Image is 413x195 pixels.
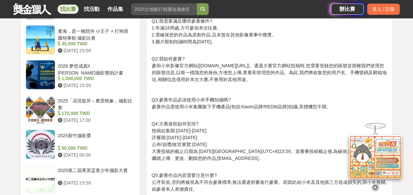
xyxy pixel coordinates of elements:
[58,152,133,159] div: [DATE] 00:00
[58,110,133,117] div: 170,000 TWD
[105,5,126,14] a: 作品集
[26,95,135,124] a: 2025「花現龍井～農景映象」攝影比賽 170,000 TWD [DATE] 17:00
[331,4,364,15] a: 辦比賽
[57,5,79,14] a: 找比賽
[58,75,133,82] div: 1,000,000 TWD
[26,25,135,55] a: 看海，是一種陪伴 小王子 × 打狗英國領事館 攝影比賽 35,000 TWD [DATE] 23:59
[81,5,102,14] a: 找活動
[151,120,387,169] p: Q4:大賽進程如何安排? 投稿征集期:[DATE]-[DATE] 評審期:[DATE]-[DATE] 公布/頒獎/收官展覽:[DATE] 大賽投稿的截止日期為:[DATE][GEOGRAPHIC...
[151,97,387,117] p: Q3:參賽作品必須使用小米手機拍攝嗎? 參賽作品需使用小米集團旗下手機產品(包括Xiaom品牌/REDM品牌)拍攝,具體機型不限。
[151,172,387,193] p: Q5:參賽作品內容需要注意什麽? 公序良俗,否則將被視為不符合參賽標準,無法通過初審進行參賽。若因此給小米及其他第三方造成損失的,與小米無關,由參者本人承擔責任。
[151,55,387,83] p: Q2:我如何參賽? 參與小米影像官方網站([DOMAIN_NAME][URL])。通過大賽官方網站投稿時,您需要登錄您的賬號並授權我們使用您的賬號信息,以唯一標識您的身份,方便您上傳,查看和管理...
[58,97,133,110] div: 2025「花現龍井～農景映象」攝影比賽
[58,167,133,180] div: 2025第二屆菁英盃青少年攝影大賽
[58,40,133,47] div: 35,000 TWD
[58,145,133,152] div: 50,000 TWD
[58,132,133,145] div: 2025新竹攝影獎
[26,130,135,159] a: 2025新竹攝影獎 50,000 TWD [DATE] 00:00
[58,180,133,186] div: [DATE] 23:59
[131,3,197,15] input: 2025土地銀行校園金融創意挑戰賽：從你出發 開啟智慧金融新頁
[151,18,387,52] p: Q1:我需要滿足哪些參賽條件? 1.年滿18周歲,方可參加本次比賽。 2.需確保您的作品為原創作品,且未曾在其他影像賽事中獲獎。 3.圖片限制拍攝時間為[DATE]。
[26,60,135,90] a: 2026 夢想成真II ．[PERSON_NAME]攝影贊助計畫 1,000,000 TWD [DATE] 23:59
[58,47,133,54] div: [DATE] 23:59
[367,4,400,15] div: 登入 / 註冊
[58,28,133,40] div: 看海，是一種陪伴 小王子 × 打狗英國領事館 攝影比賽
[58,117,133,124] div: [DATE] 17:00
[26,164,135,194] a: 2025第二屆菁英盃青少年攝影大賽 [DATE] 23:59
[58,82,133,89] div: [DATE] 23:59
[58,63,133,75] div: 2026 夢想成真II ．[PERSON_NAME]攝影贊助計畫
[349,135,402,179] img: d2146d9a-e6f6-4337-9592-8cefde37ba6b.png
